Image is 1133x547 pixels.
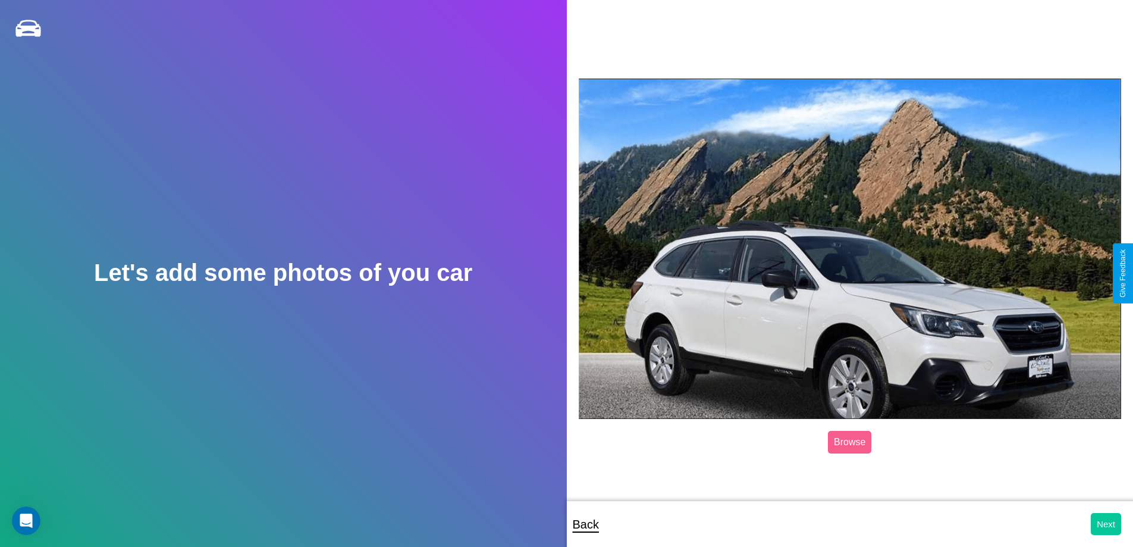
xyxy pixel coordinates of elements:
label: Browse [828,431,871,454]
h2: Let's add some photos of you car [94,260,472,286]
button: Next [1091,513,1121,535]
iframe: Intercom live chat [12,507,40,535]
div: Give Feedback [1119,249,1127,298]
img: posted [579,79,1122,419]
p: Back [573,514,599,535]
